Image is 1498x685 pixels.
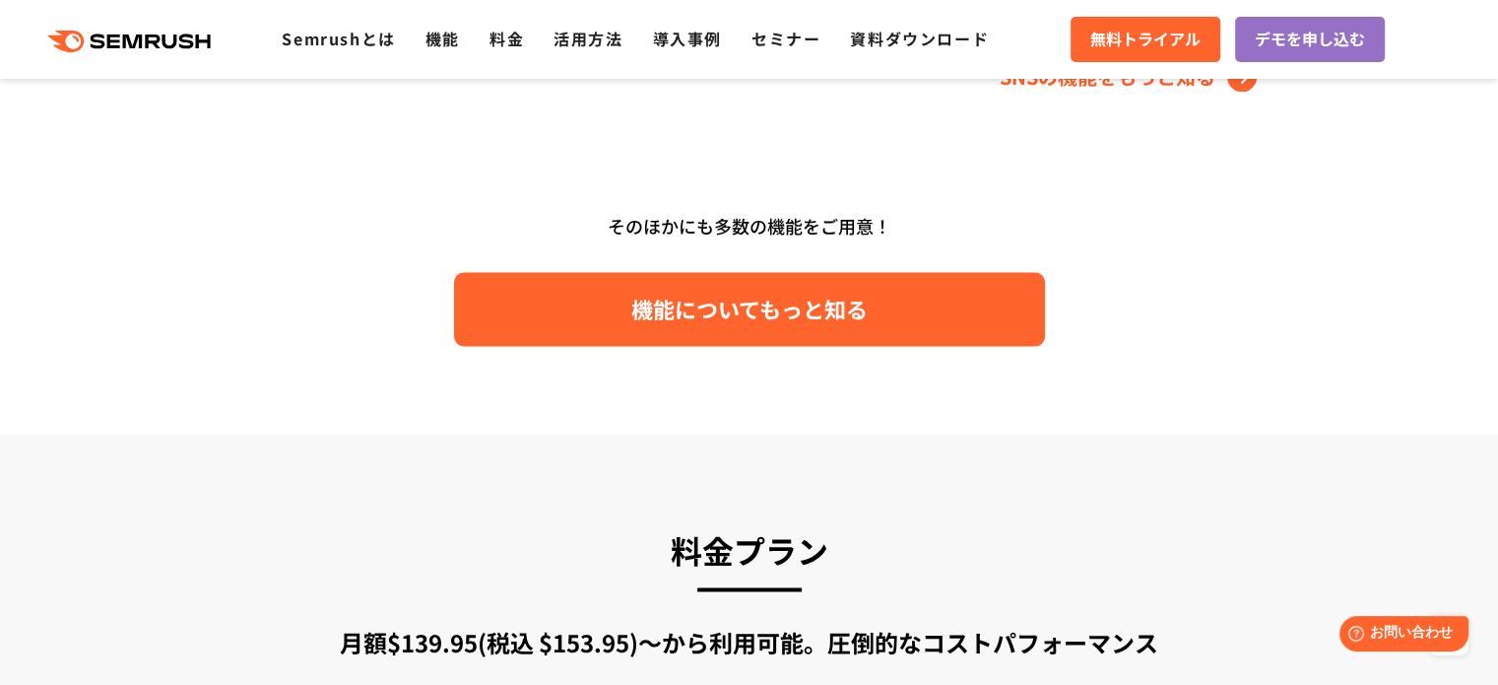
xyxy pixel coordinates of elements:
[554,27,622,50] a: 活用方法
[1090,27,1201,52] span: 無料トライアル
[751,27,820,50] a: セミナー
[1323,608,1476,663] iframe: Help widget launcher
[631,292,868,326] span: 機能についてもっと知る
[454,272,1045,346] a: 機能についてもっと知る
[282,27,395,50] a: Semrushとは
[183,208,1316,244] div: そのほかにも多数の機能をご用意！
[425,27,460,50] a: 機能
[653,27,722,50] a: 導入事例
[489,27,524,50] a: 料金
[1255,27,1365,52] span: デモを申し込む
[1071,17,1220,62] a: 無料トライアル
[232,523,1267,577] h3: 料金プラン
[850,27,989,50] a: 資料ダウンロード
[1235,17,1385,62] a: デモを申し込む
[232,625,1267,660] div: 月額$139.95(税込 $153.95)〜から利用可能。圧倒的なコストパフォーマンス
